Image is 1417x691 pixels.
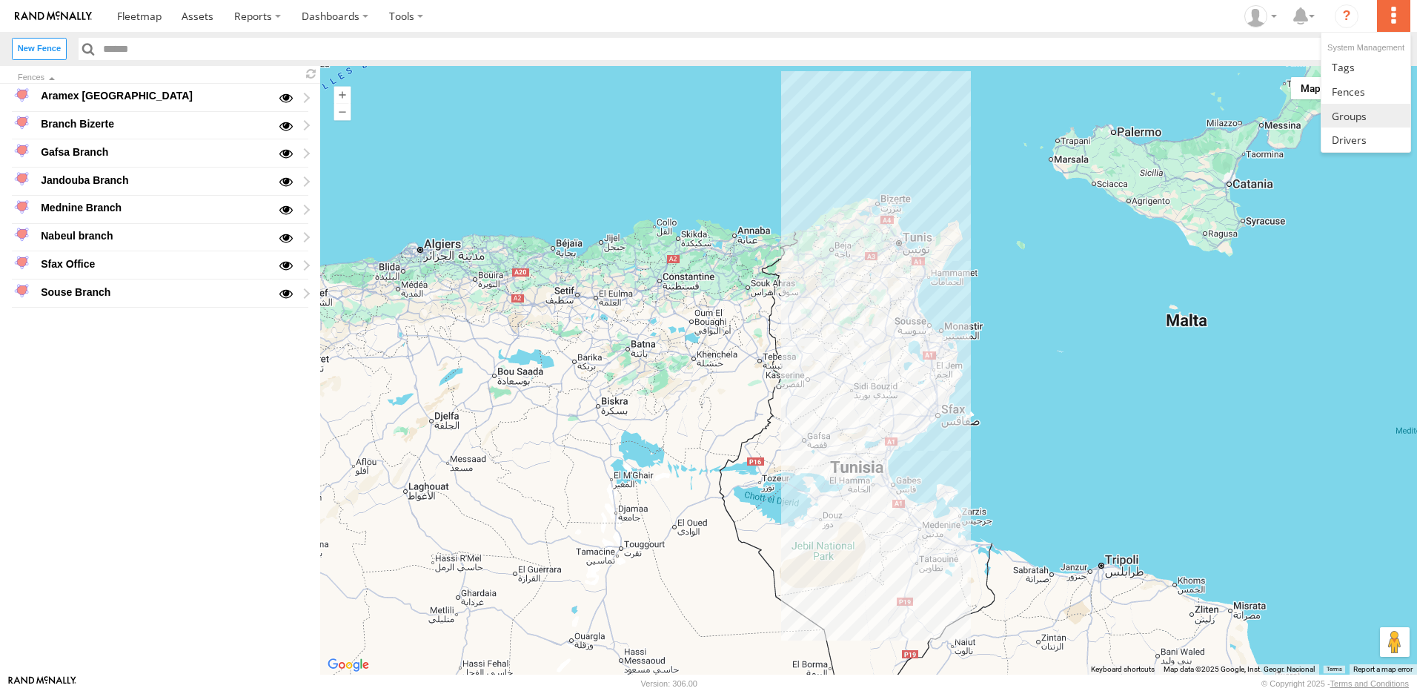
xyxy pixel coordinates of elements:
[39,283,269,301] div: Souse Branch
[1091,664,1155,675] button: Keyboard shortcuts
[324,655,373,675] a: Open this area in Google Maps (opens a new window)
[1239,5,1282,27] div: Nejah Benkhalifa
[8,676,76,691] a: Visit our Website
[18,74,291,82] div: Click to Sort
[1261,679,1409,688] div: © Copyright 2025 -
[334,103,351,120] button: Zoom out
[39,255,269,273] div: Sfax Office
[334,86,351,103] button: Zoom in
[39,87,269,105] div: Aramex [GEOGRAPHIC_DATA]
[1164,665,1315,673] span: Map data ©2025 Google, Inst. Geogr. Nacional
[641,679,697,688] div: Version: 306.00
[15,11,92,22] img: rand-logo.svg
[39,227,269,245] div: Nabeul branch
[302,67,320,82] span: Refresh
[39,199,269,217] div: Mednine Branch
[1335,4,1358,28] i: ?
[324,655,373,675] img: Google
[39,171,269,189] div: Jandouba Branch
[39,143,269,161] div: Gafsa Branch
[1380,627,1410,657] button: Drag Pegman onto the map to open Street View
[1291,77,1330,99] button: Show street map
[1327,667,1342,672] a: Terms (opens in new tab)
[1353,665,1413,673] a: Report a map error
[1330,679,1409,688] a: Terms and Conditions
[12,38,67,59] label: Create New Fence
[39,115,269,133] div: Branch Bizerte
